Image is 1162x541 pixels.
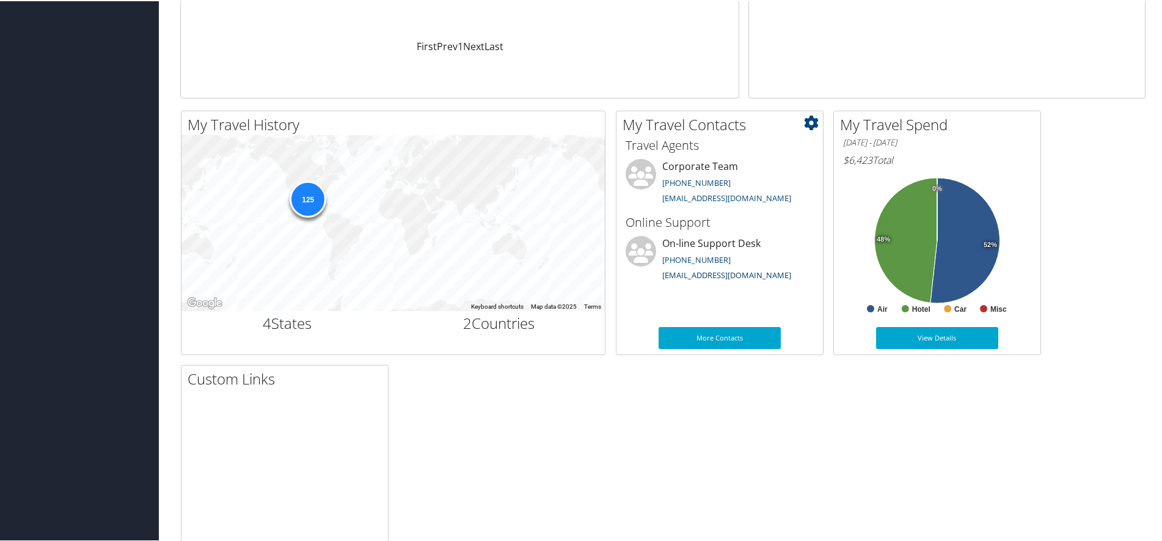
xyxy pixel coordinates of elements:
a: 1 [458,39,463,52]
h6: [DATE] - [DATE] [843,136,1031,147]
span: 2 [463,312,472,332]
a: First [417,39,437,52]
h2: States [191,312,384,333]
h2: Custom Links [188,367,388,388]
li: On-line Support Desk [619,235,820,285]
a: Open this area in Google Maps (opens a new window) [185,294,225,310]
a: Terms (opens in new tab) [584,302,601,309]
text: Hotel [912,304,930,312]
tspan: 48% [877,235,890,242]
h2: My Travel History [188,113,605,134]
text: Air [877,304,888,312]
h2: Countries [403,312,596,333]
div: 125 [290,180,326,216]
a: [PHONE_NUMBER] [662,253,731,264]
a: [EMAIL_ADDRESS][DOMAIN_NAME] [662,268,791,279]
text: Misc [990,304,1007,312]
h3: Online Support [626,213,814,230]
a: [EMAIL_ADDRESS][DOMAIN_NAME] [662,191,791,202]
tspan: 0% [932,184,942,191]
a: Prev [437,39,458,52]
a: More Contacts [659,326,781,348]
a: [PHONE_NUMBER] [662,176,731,187]
tspan: 52% [984,240,997,248]
h2: My Travel Spend [840,113,1040,134]
span: $6,423 [843,152,872,166]
img: Google [185,294,225,310]
h2: My Travel Contacts [623,113,823,134]
button: Keyboard shortcuts [471,301,524,310]
li: Corporate Team [619,158,820,208]
span: 4 [263,312,271,332]
a: Next [463,39,484,52]
a: View Details [876,326,998,348]
a: Last [484,39,503,52]
h6: Total [843,152,1031,166]
h3: Travel Agents [626,136,814,153]
text: Car [954,304,967,312]
span: Map data ©2025 [531,302,577,309]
